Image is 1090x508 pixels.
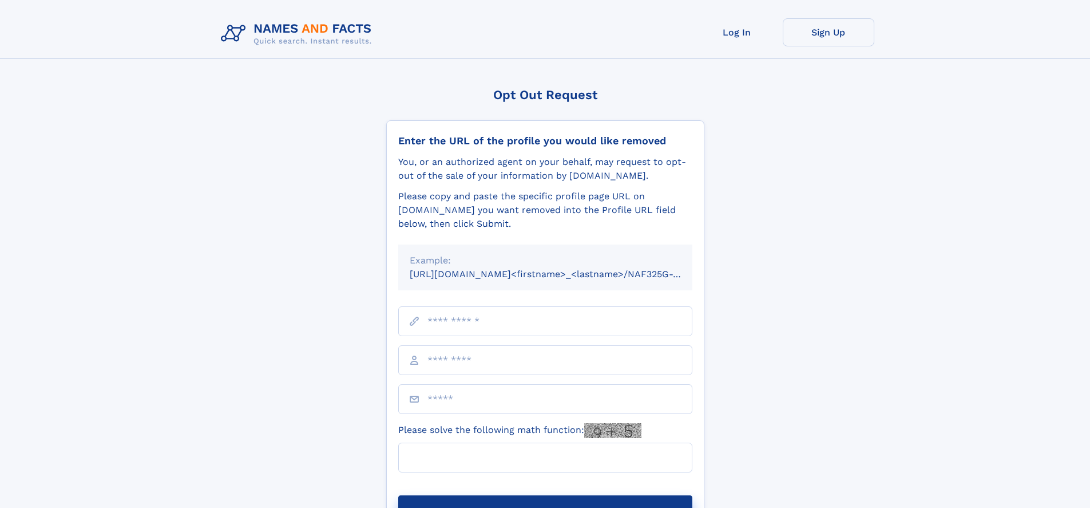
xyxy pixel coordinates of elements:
[216,18,381,49] img: Logo Names and Facts
[386,88,704,102] div: Opt Out Request
[410,269,714,279] small: [URL][DOMAIN_NAME]<firstname>_<lastname>/NAF325G-xxxxxxxx
[398,423,641,438] label: Please solve the following math function:
[410,254,681,267] div: Example:
[398,155,692,183] div: You, or an authorized agent on your behalf, may request to opt-out of the sale of your informatio...
[398,190,692,231] div: Please copy and paste the specific profile page URL on [DOMAIN_NAME] you want removed into the Pr...
[398,135,692,147] div: Enter the URL of the profile you would like removed
[691,18,783,46] a: Log In
[783,18,874,46] a: Sign Up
